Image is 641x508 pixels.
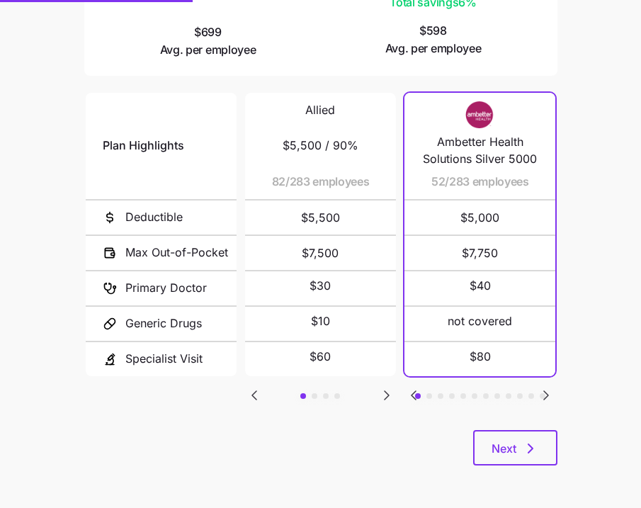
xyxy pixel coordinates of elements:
span: $5,500 [262,201,379,235]
button: Next [473,430,557,465]
span: $40 [470,277,491,295]
span: Avg. per employee [160,41,256,59]
button: Go to next slide [378,386,396,405]
button: Go to previous slide [245,386,263,405]
img: Carrier [452,101,509,128]
span: Max Out-of-Pocket [125,244,228,261]
span: $80 [470,348,491,366]
span: $7,750 [421,236,538,270]
svg: Go to next slide [538,387,555,404]
svg: Go to previous slide [246,387,263,404]
span: Plan Highlights [103,137,184,154]
svg: Go to next slide [378,387,395,404]
span: Primary Doctor [125,279,207,297]
span: $10 [311,312,330,330]
span: Ambetter Health Solutions Silver 5000 [421,133,538,169]
span: not covered [448,312,512,330]
span: $5,000 [421,201,538,235]
span: Specialist Visit [125,350,203,368]
span: $30 [310,277,331,295]
span: $598 [385,22,482,57]
span: 52/283 employees [431,173,529,191]
button: Go to previous slide [404,386,423,405]
span: Deductible [125,208,183,226]
span: $699 [160,23,256,59]
span: $5,500 / 90% [283,137,358,154]
span: Avg. per employee [385,40,482,57]
span: Generic Drugs [125,315,202,332]
button: Go to next slide [537,386,555,405]
span: $7,500 [262,236,379,270]
span: Allied [305,101,335,119]
span: 82/283 employees [272,173,370,191]
span: Next [492,440,516,457]
svg: Go to previous slide [405,387,422,404]
span: $60 [310,348,331,366]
